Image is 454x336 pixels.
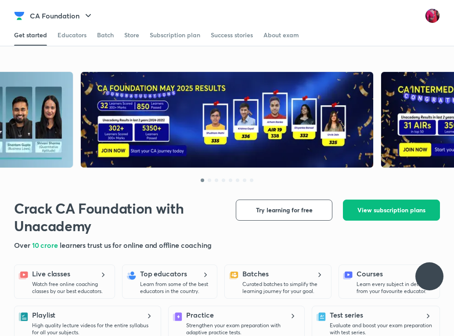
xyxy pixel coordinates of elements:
div: Store [124,31,139,39]
h5: Playlist [32,310,55,320]
a: Educators [58,25,86,46]
p: Curated batches to simplify the learning journey for your goal. [242,281,326,295]
h1: Crack CA Foundation with Unacademy [14,200,201,235]
div: About exam [263,31,299,39]
p: Learn every subject in detail from your favourite educator. [357,281,434,295]
p: Watch free online coaching classes by our best educators. [32,281,109,295]
div: Success stories [211,31,253,39]
button: Try learning for free [236,200,332,221]
p: Learn from some of the best educators in the country. [140,281,212,295]
span: 10 crore [32,240,60,250]
a: Subscription plan [150,25,200,46]
button: CA Foundation [25,7,99,25]
div: Educators [58,31,86,39]
span: learners trust us for online and offline coaching [60,240,212,250]
h5: Batches [242,268,269,279]
p: High quality lecture videos for the entire syllabus for all your subjects. [32,322,155,336]
a: Get started [14,25,47,46]
div: Batch [97,31,114,39]
img: Company Logo [14,11,25,21]
img: ttu [424,271,435,282]
div: Subscription plan [150,31,200,39]
a: Batch [97,25,114,46]
h5: Courses [357,268,382,279]
a: About exam [263,25,299,46]
h5: Practice [186,310,213,320]
a: Store [124,25,139,46]
img: avatar [404,9,418,23]
span: Try learning for free [256,206,313,214]
a: Success stories [211,25,253,46]
p: Strengthen your exam preparation with adaptive practice tests. [186,322,299,336]
span: Over [14,240,32,250]
img: Anushka Gupta [425,8,440,23]
span: View subscription plans [357,206,425,214]
p: Evaluate and boost your exam preparation with test series. [330,322,434,336]
h5: Top educators [140,268,187,279]
h5: Test series [330,310,363,320]
h5: Live classes [32,268,70,279]
div: Get started [14,31,47,39]
button: View subscription plans [343,200,440,221]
